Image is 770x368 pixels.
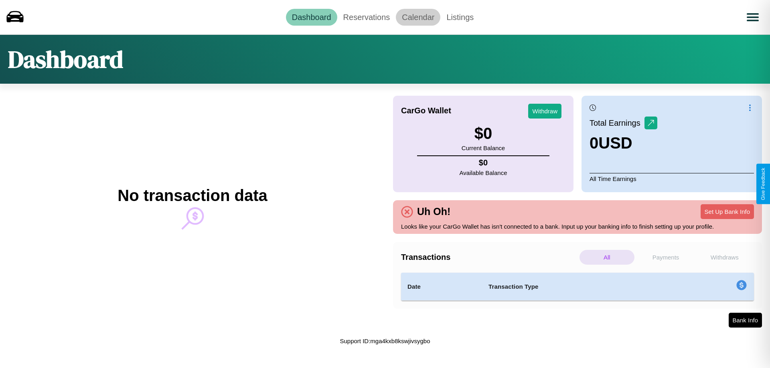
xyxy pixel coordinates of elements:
button: Open menu [742,6,764,28]
h4: CarGo Wallet [401,106,451,115]
a: Calendar [396,9,440,26]
button: Withdraw [528,104,561,119]
p: Current Balance [462,143,505,153]
h3: $ 0 [462,125,505,143]
h4: Uh Oh! [413,206,454,217]
button: Bank Info [729,313,762,328]
h4: $ 0 [460,158,507,167]
a: Dashboard [286,9,337,26]
p: All [580,250,634,265]
p: Payments [638,250,693,265]
h4: Date [407,282,476,292]
button: Set Up Bank Info [701,204,754,219]
p: Withdraws [697,250,752,265]
h4: Transaction Type [488,282,671,292]
h3: 0 USD [590,134,657,152]
p: Available Balance [460,167,507,178]
p: All Time Earnings [590,173,754,184]
table: simple table [401,273,754,301]
div: Give Feedback [760,168,766,200]
p: Looks like your CarGo Wallet has isn't connected to a bank. Input up your banking info to finish ... [401,221,754,232]
h1: Dashboard [8,43,123,76]
a: Reservations [337,9,396,26]
p: Total Earnings [590,116,644,130]
h2: No transaction data [118,187,267,205]
p: Support ID: mga4kxb8kswjivsygbo [340,336,430,346]
h4: Transactions [401,253,577,262]
a: Listings [440,9,480,26]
